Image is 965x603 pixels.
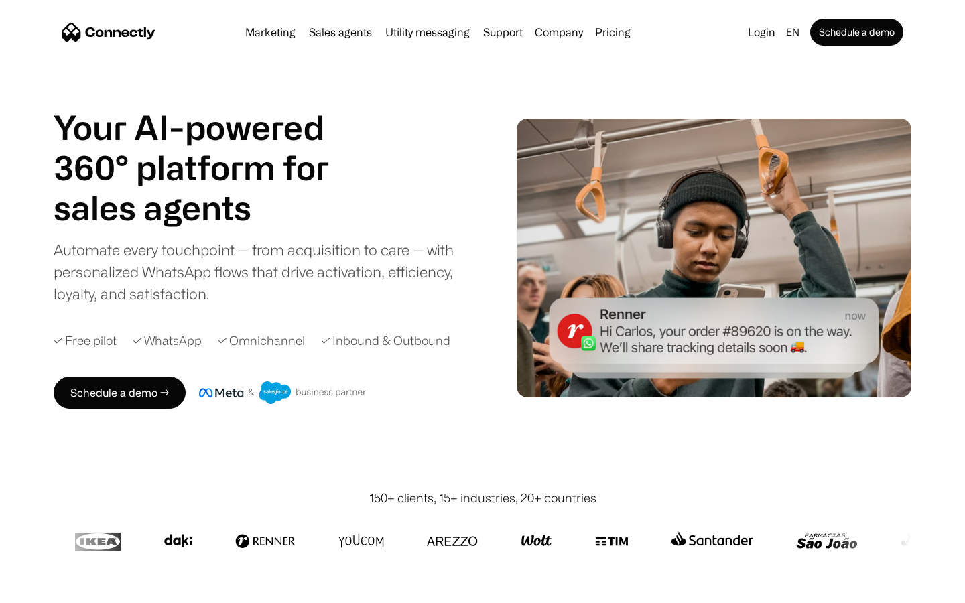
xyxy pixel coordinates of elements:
[590,27,636,38] a: Pricing
[478,27,528,38] a: Support
[321,332,450,350] div: ✓ Inbound & Outbound
[810,19,903,46] a: Schedule a demo
[54,239,476,305] div: Automate every touchpoint — from acquisition to care — with personalized WhatsApp flows that driv...
[218,332,305,350] div: ✓ Omnichannel
[13,578,80,598] aside: Language selected: English
[240,27,301,38] a: Marketing
[54,107,362,188] h1: Your AI-powered 360° platform for
[535,23,583,42] div: Company
[743,23,781,42] a: Login
[27,580,80,598] ul: Language list
[54,377,186,409] a: Schedule a demo →
[380,27,475,38] a: Utility messaging
[786,23,799,42] div: en
[54,188,362,228] h1: sales agents
[369,489,596,507] div: 150+ clients, 15+ industries, 20+ countries
[54,332,117,350] div: ✓ Free pilot
[304,27,377,38] a: Sales agents
[133,332,202,350] div: ✓ WhatsApp
[199,381,367,404] img: Meta and Salesforce business partner badge.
